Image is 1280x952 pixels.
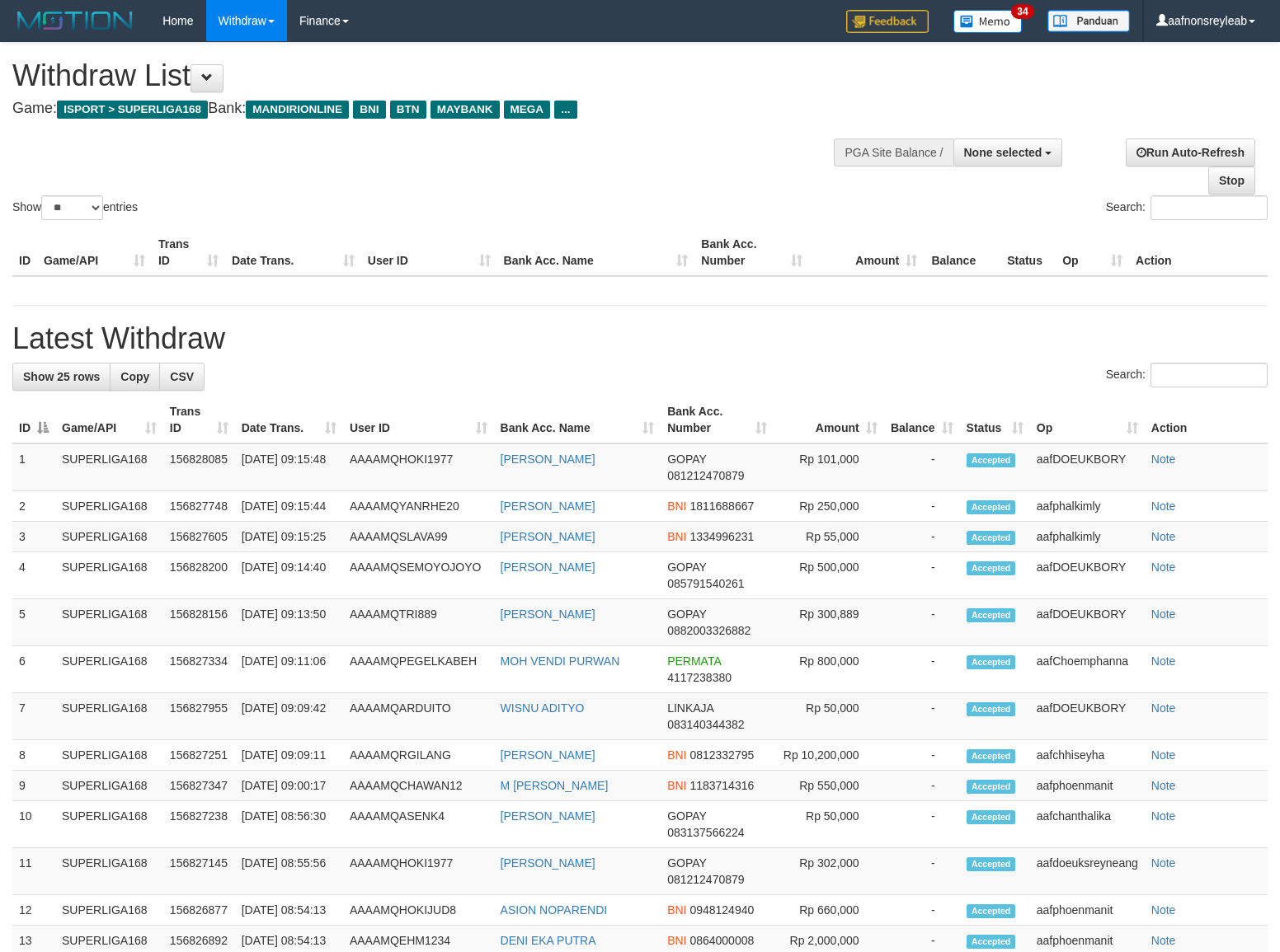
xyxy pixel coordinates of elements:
[55,396,163,443] th: Game/API: activate to sort column ascending
[1030,801,1145,848] td: aafchanthalika
[12,848,55,895] td: 11
[12,771,55,801] td: 9
[667,903,686,917] span: BNI
[667,671,732,684] span: Copy 4117238380 to clipboard
[501,453,595,466] a: [PERSON_NAME]
[110,363,160,391] a: Copy
[689,779,754,792] span: Copy 1183714316 to clipboard
[774,848,883,895] td: Rp 302,000
[884,522,960,552] td: -
[967,810,1016,824] span: Accepted
[1151,748,1176,762] a: Note
[884,740,960,771] td: -
[667,654,721,668] span: PERMATA
[343,771,494,801] td: AAAAMQCHAWAN12
[497,229,695,276] th: Bank Acc. Name
[152,229,225,276] th: Trans ID
[12,396,55,443] th: ID: activate to sort column descending
[967,500,1016,514] span: Accepted
[501,654,620,668] a: MOH VENDI PURWAN
[774,491,883,522] td: Rp 250,000
[12,740,55,771] td: 8
[774,693,883,740] td: Rp 50,000
[667,826,744,839] span: Copy 083137566224 to clipboard
[235,646,343,693] td: [DATE] 09:11:06
[1208,166,1255,195] a: Stop
[964,146,1042,159] span: None selected
[667,718,744,731] span: Copy 083140344382 to clipboard
[774,771,883,801] td: Rp 550,000
[55,848,163,895] td: SUPERLIGA168
[667,607,706,621] span: GOPAY
[12,599,55,646] td: 5
[1030,693,1145,740] td: aafDOEUKBORY
[967,702,1016,716] span: Accepted
[1151,363,1268,387] input: Search:
[163,491,235,522] td: 156827748
[667,499,686,513] span: BNI
[343,522,494,552] td: AAAAMQSLAVA99
[1030,740,1145,771] td: aafchhiseyha
[12,322,1268,355] h1: Latest Withdraw
[501,530,595,543] a: [PERSON_NAME]
[667,779,686,792] span: BNI
[1145,396,1268,443] th: Action
[343,895,494,926] td: AAAAMQHOKIJUD8
[774,396,883,443] th: Amount: activate to sort column ascending
[501,701,585,715] a: WISNU ADITYO
[12,552,55,599] td: 4
[343,801,494,848] td: AAAAMQASENK4
[390,101,426,119] span: BTN
[12,646,55,693] td: 6
[343,599,494,646] td: AAAAMQTRI889
[235,740,343,771] td: [DATE] 09:09:11
[163,522,235,552] td: 156827605
[1151,934,1176,947] a: Note
[967,904,1016,918] span: Accepted
[55,491,163,522] td: SUPERLIGA168
[343,552,494,599] td: AAAAMQSEMOYOJOYO
[1126,138,1255,166] a: Run Auto-Refresh
[694,229,809,276] th: Bank Acc. Number
[501,779,609,792] a: M [PERSON_NAME]
[809,229,924,276] th: Amount
[1030,491,1145,522] td: aafphalkimly
[55,599,163,646] td: SUPERLIGA168
[1047,10,1130,32] img: panduan.png
[353,101,385,119] span: BNI
[667,748,686,762] span: BNI
[12,195,138,220] label: Show entries
[163,771,235,801] td: 156827347
[235,443,343,491] td: [DATE] 09:15:48
[1030,522,1145,552] td: aafphalkimly
[967,935,1016,949] span: Accepted
[884,552,960,599] td: -
[343,693,494,740] td: AAAAMQARDUITO
[884,895,960,926] td: -
[689,934,754,947] span: Copy 0864000008 to clipboard
[884,771,960,801] td: -
[774,443,883,491] td: Rp 101,000
[689,748,754,762] span: Copy 0812332795 to clipboard
[667,856,706,870] span: GOPAY
[501,903,608,917] a: ASION NOPARENDI
[1151,453,1176,466] a: Note
[163,740,235,771] td: 156827251
[884,396,960,443] th: Balance: activate to sort column ascending
[774,740,883,771] td: Rp 10,200,000
[1030,848,1145,895] td: aafdoeuksreyneang
[1056,229,1129,276] th: Op
[1106,195,1268,220] label: Search:
[884,491,960,522] td: -
[501,607,595,621] a: [PERSON_NAME]
[431,101,500,119] span: MAYBANK
[361,229,497,276] th: User ID
[1151,701,1176,715] a: Note
[967,655,1016,669] span: Accepted
[12,443,55,491] td: 1
[1151,499,1176,513] a: Note
[55,522,163,552] td: SUPERLIGA168
[667,934,686,947] span: BNI
[501,809,595,823] a: [PERSON_NAME]
[1030,552,1145,599] td: aafDOEUKBORY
